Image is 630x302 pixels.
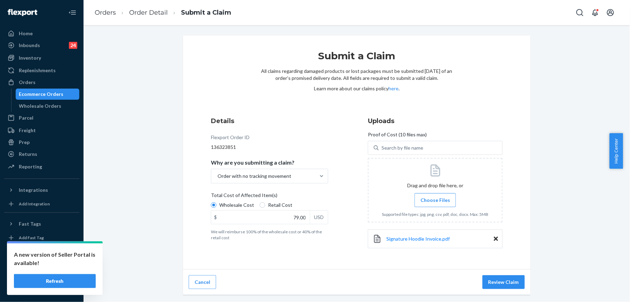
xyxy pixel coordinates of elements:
span: Retail Cost [268,202,292,209]
span: Wholesale Cost [219,202,254,209]
a: Wholesale Orders [16,100,80,112]
div: Flexport Order ID [211,134,250,144]
button: Close Navigation [65,6,79,20]
div: Prep [19,139,30,146]
button: Refresh [14,274,96,288]
a: Inventory [4,52,79,63]
button: Fast Tags [4,218,79,229]
div: Inbounds [19,42,40,49]
div: Add Integration [19,201,50,207]
a: Orders [4,77,79,88]
a: Add Integration [4,198,79,210]
button: Give Feedback [4,282,79,294]
p: Learn more about our claims policy . [261,85,452,92]
button: Integrations [4,184,79,196]
a: Freight [4,125,79,136]
a: here [388,85,399,91]
button: Open account menu [604,6,617,20]
div: Ecommerce Orders [19,91,64,98]
a: Order Detail [129,9,168,16]
button: Review Claim [482,275,525,289]
a: Prep [4,137,79,148]
button: Open notifications [588,6,602,20]
h3: Uploads [368,116,503,126]
span: Proof of Cost (10 files max) [368,131,427,141]
p: A new version of Seller Portal is available! [14,250,96,267]
span: Choose Files [420,197,450,204]
a: Inbounds24 [4,40,79,51]
a: Returns [4,149,79,160]
button: Help Center [609,133,623,169]
h1: Submit a Claim [261,50,452,68]
div: $ [211,211,220,224]
button: Cancel [189,275,216,289]
div: Orders [19,79,36,86]
div: 24 [69,42,77,49]
a: Talk to Support [4,259,79,270]
a: Help Center [4,271,79,282]
button: Open Search Box [573,6,587,20]
span: Total Cost of Affected Item(s) [211,192,277,202]
a: Settings [4,247,79,258]
img: Flexport logo [8,9,37,16]
div: Home [19,30,33,37]
div: Wholesale Orders [19,103,62,110]
div: 136323851 [211,144,328,151]
a: Parcel [4,112,79,123]
input: Retail Cost [260,202,265,208]
div: Order with no tracking movement [218,173,291,180]
div: Fast Tags [19,220,41,227]
div: Reporting [19,163,42,170]
p: Why are you submitting a claim? [211,159,294,166]
div: Integrations [19,187,48,194]
a: Reporting [4,161,79,172]
span: Signature Hoodie Invoice.pdf [386,236,450,242]
div: Inventory [19,54,41,61]
div: Returns [19,151,37,158]
a: Ecommerce Orders [16,89,80,100]
p: We will reimburse 100% of the wholesale cost or 40% of the retail cost [211,229,328,241]
div: Parcel [19,114,33,121]
div: Add Fast Tag [19,235,44,241]
a: Add Fast Tag [4,232,79,243]
div: Freight [19,127,36,134]
a: Replenishments [4,65,79,76]
p: All claims regarding damaged products or lost packages must be submitted [DATE] of an order’s pro... [261,68,452,82]
a: Home [4,28,79,39]
input: Wholesale Cost [211,202,216,208]
input: $USD [211,211,310,224]
a: Orders [95,9,116,16]
div: USD [310,211,328,224]
div: Replenishments [19,67,56,74]
div: Search by file name [381,144,423,151]
a: Submit a Claim [181,9,231,16]
ol: breadcrumbs [89,2,237,23]
h3: Details [211,116,328,126]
